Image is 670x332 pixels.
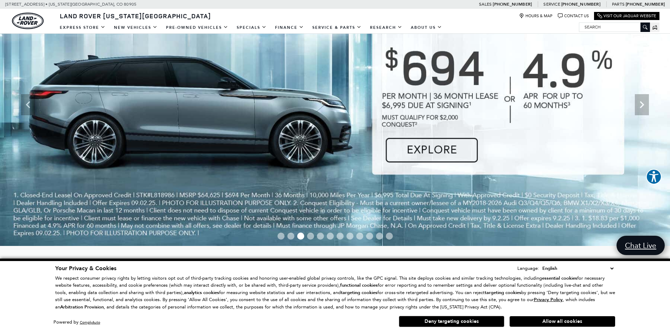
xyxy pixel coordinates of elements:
a: Service & Parts [308,21,366,34]
a: Contact Us [558,13,589,19]
div: Previous [21,94,35,115]
a: Chat Live [617,236,665,255]
a: [STREET_ADDRESS] • [US_STATE][GEOGRAPHIC_DATA], CO 80905 [5,2,136,7]
span: Go to slide 4 [307,233,314,240]
strong: targeting cookies [485,289,521,296]
a: Hours & Map [519,13,553,19]
span: Go to slide 10 [366,233,373,240]
a: Research [366,21,407,34]
a: ComplyAuto [80,320,100,325]
button: Deny targeting cookies [399,316,504,327]
nav: Main Navigation [56,21,446,34]
a: [PHONE_NUMBER] [561,1,600,7]
div: Powered by [53,320,100,325]
a: Specials [232,21,271,34]
input: Search [579,23,650,31]
div: Next [635,94,649,115]
span: Sales [479,2,492,7]
u: Privacy Policy [534,297,563,303]
span: Your Privacy & Cookies [55,265,116,272]
p: We respect consumer privacy rights by letting visitors opt out of third-party tracking cookies an... [55,275,615,311]
strong: functional cookies [340,282,378,288]
button: Allow all cookies [510,316,615,327]
span: Go to slide 2 [287,233,294,240]
a: Visit Our Jaguar Website [597,13,656,19]
span: Go to slide 8 [346,233,353,240]
span: Go to slide 12 [386,233,393,240]
span: Parts [612,2,625,7]
aside: Accessibility Help Desk [646,169,662,186]
div: Language: [517,266,539,271]
a: About Us [407,21,446,34]
strong: analytics cookies [184,289,219,296]
a: Pre-Owned Vehicles [162,21,232,34]
a: EXPRESS STORE [56,21,110,34]
span: Go to slide 7 [337,233,344,240]
span: Go to slide 6 [327,233,334,240]
a: [PHONE_NUMBER] [626,1,665,7]
select: Language Select [541,265,615,272]
strong: targeting cookies [341,289,377,296]
span: Chat Live [621,241,660,250]
a: [PHONE_NUMBER] [493,1,532,7]
span: Service [543,2,560,7]
span: Go to slide 11 [376,233,383,240]
img: Land Rover [12,13,44,29]
a: New Vehicles [110,21,162,34]
span: Go to slide 1 [277,233,285,240]
a: land-rover [12,13,44,29]
span: Go to slide 9 [356,233,363,240]
span: Go to slide 3 [297,233,304,240]
span: Land Rover [US_STATE][GEOGRAPHIC_DATA] [60,12,211,20]
span: Go to slide 5 [317,233,324,240]
strong: Arbitration Provision [60,304,104,310]
strong: essential cookies [542,275,577,281]
button: Explore your accessibility options [646,169,662,184]
a: Land Rover [US_STATE][GEOGRAPHIC_DATA] [56,12,215,20]
a: Finance [271,21,308,34]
